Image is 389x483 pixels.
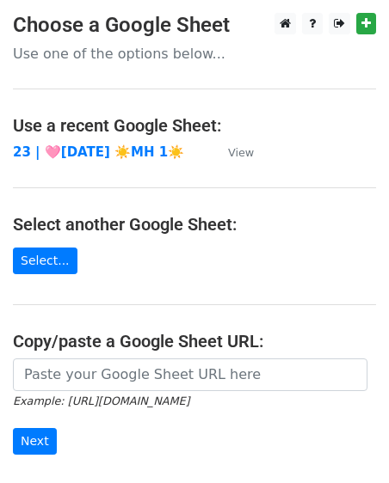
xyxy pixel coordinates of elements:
[13,394,189,407] small: Example: [URL][DOMAIN_NAME]
[211,144,254,160] a: View
[13,13,376,38] h3: Choose a Google Sheet
[13,45,376,63] p: Use one of the options below...
[13,144,184,160] a: 23 | 🩷[DATE] ☀️MH 1☀️
[13,214,376,235] h4: Select another Google Sheet:
[13,428,57,455] input: Next
[13,331,376,352] h4: Copy/paste a Google Sheet URL:
[13,248,77,274] a: Select...
[228,146,254,159] small: View
[13,358,367,391] input: Paste your Google Sheet URL here
[13,115,376,136] h4: Use a recent Google Sheet:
